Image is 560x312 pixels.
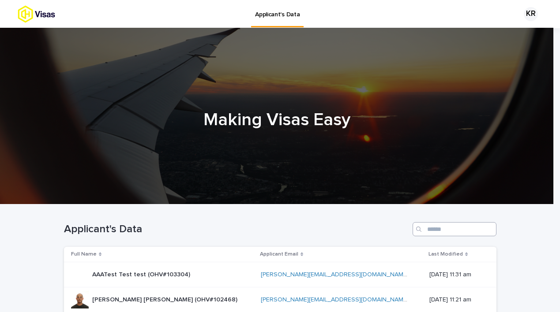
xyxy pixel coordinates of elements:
tr: AAATest Test test (OHV#103304)AAATest Test test (OHV#103304) [PERSON_NAME][EMAIL_ADDRESS][DOMAIN_... [64,262,496,287]
p: AAATest Test test (OHV#103304) [92,269,192,279]
a: [PERSON_NAME][EMAIL_ADDRESS][DOMAIN_NAME] [261,297,409,303]
h1: Making Visas Easy [60,109,493,130]
p: Applicant Email [260,249,298,259]
p: Last Modified [428,249,463,259]
a: [PERSON_NAME][EMAIL_ADDRESS][DOMAIN_NAME] [261,271,409,278]
p: [DATE] 11:31 am [429,271,482,279]
div: KR [524,7,538,21]
p: Aaron Nyameke Leroy Alexander Edwards-Mavinga (OHV#102468) [92,294,239,304]
p: Full Name [71,249,97,259]
p: [DATE] 11:21 am [429,296,482,304]
img: tx8HrbJQv2PFQx4TXEq5 [18,5,86,23]
input: Search [413,222,496,236]
h1: Applicant's Data [64,223,409,236]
